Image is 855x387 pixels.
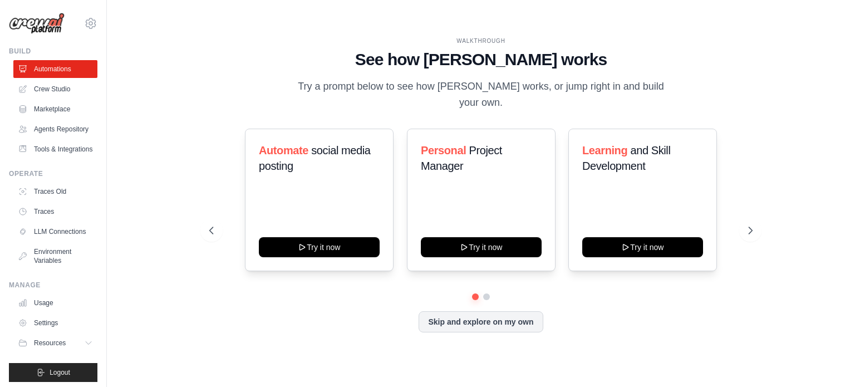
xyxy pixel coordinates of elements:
[9,281,97,290] div: Manage
[421,144,502,172] span: Project Manager
[13,80,97,98] a: Crew Studio
[421,237,542,257] button: Try it now
[294,79,668,111] p: Try a prompt below to see how [PERSON_NAME] works, or jump right in and build your own.
[50,368,70,377] span: Logout
[259,144,308,156] span: Automate
[209,37,753,45] div: WALKTHROUGH
[9,13,65,34] img: Logo
[9,169,97,178] div: Operate
[13,294,97,312] a: Usage
[13,243,97,270] a: Environment Variables
[13,314,97,332] a: Settings
[582,144,627,156] span: Learning
[9,363,97,382] button: Logout
[13,203,97,221] a: Traces
[9,47,97,56] div: Build
[209,50,753,70] h1: See how [PERSON_NAME] works
[13,140,97,158] a: Tools & Integrations
[13,60,97,78] a: Automations
[13,100,97,118] a: Marketplace
[582,237,703,257] button: Try it now
[421,144,466,156] span: Personal
[13,183,97,200] a: Traces Old
[13,223,97,241] a: LLM Connections
[34,339,66,347] span: Resources
[259,144,371,172] span: social media posting
[259,237,380,257] button: Try it now
[13,334,97,352] button: Resources
[419,311,543,332] button: Skip and explore on my own
[13,120,97,138] a: Agents Repository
